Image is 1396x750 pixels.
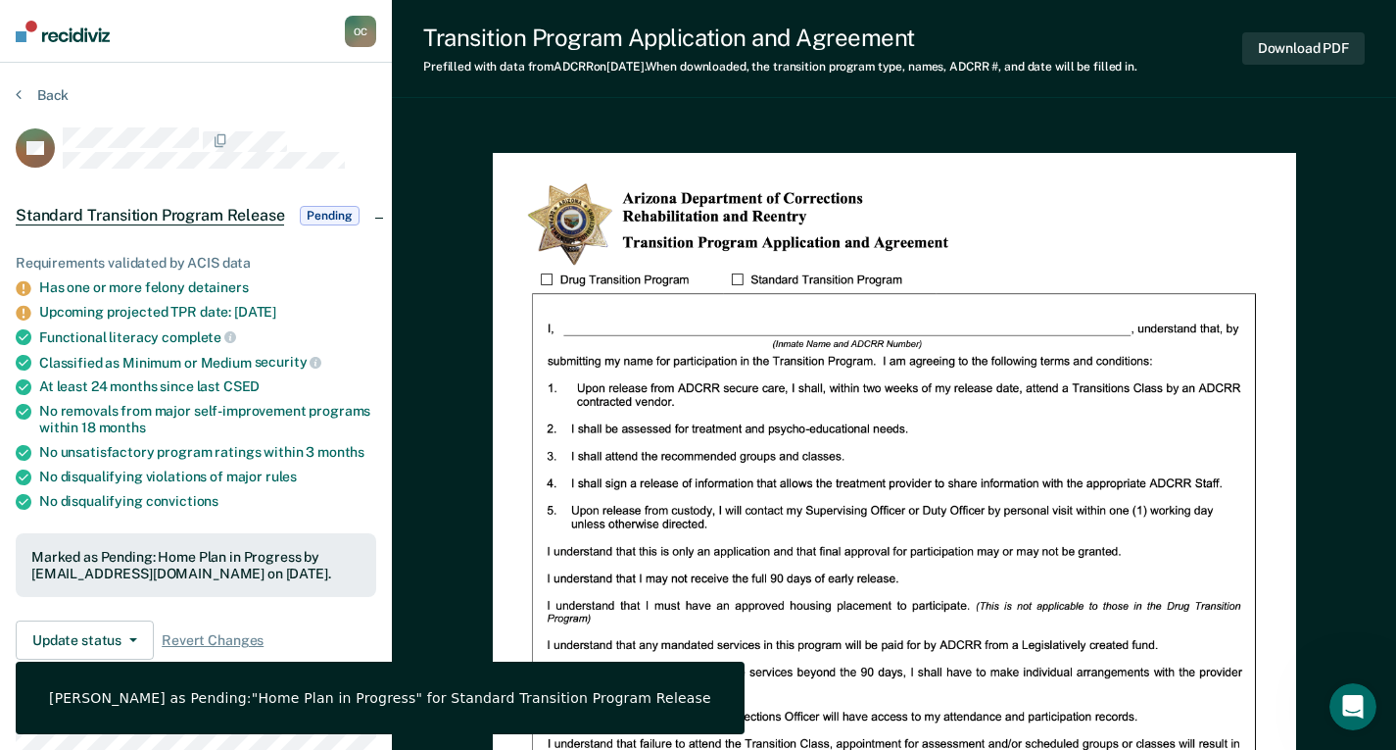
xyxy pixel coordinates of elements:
div: No disqualifying violations of major [39,469,376,485]
img: Recidiviz [16,21,110,42]
button: Update status [16,621,154,660]
button: OC [345,16,376,47]
span: Standard Transition Program Release [16,206,284,225]
iframe: Intercom live chat [1329,683,1376,730]
div: Functional literacy [39,328,376,346]
div: No unsatisfactory program ratings within 3 [39,444,376,461]
div: Upcoming projected TPR date: [DATE] [39,304,376,321]
span: Pending [300,206,359,225]
div: Prefilled with data from ADCRR on [DATE] . When downloaded, the transition program type, names, A... [423,60,1137,74]
div: Requirements validated by ACIS data [16,255,376,272]
div: [PERSON_NAME] as Pending:"Home Plan in Progress" for Standard Transition Program Release [49,689,711,707]
span: complete [162,329,236,345]
div: Classified as Minimum or Medium [39,354,376,372]
div: Marked as Pending: Home Plan in Progress by [EMAIL_ADDRESS][DOMAIN_NAME] on [DATE]. [31,549,361,582]
button: Back [16,86,69,104]
button: Download PDF [1242,32,1365,65]
span: CSED [223,378,260,394]
div: Transition Program Application and Agreement [423,24,1137,52]
span: convictions [146,493,218,509]
div: No disqualifying [39,493,376,510]
div: No removals from major self-improvement programs within 18 [39,403,376,436]
div: At least 24 months since last [39,378,376,395]
span: months [317,444,364,460]
div: O C [345,16,376,47]
span: months [99,420,146,435]
span: rules [265,469,297,484]
span: security [255,354,322,370]
span: Revert Changes [162,632,264,649]
div: Has one or more felony detainers [39,279,376,296]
